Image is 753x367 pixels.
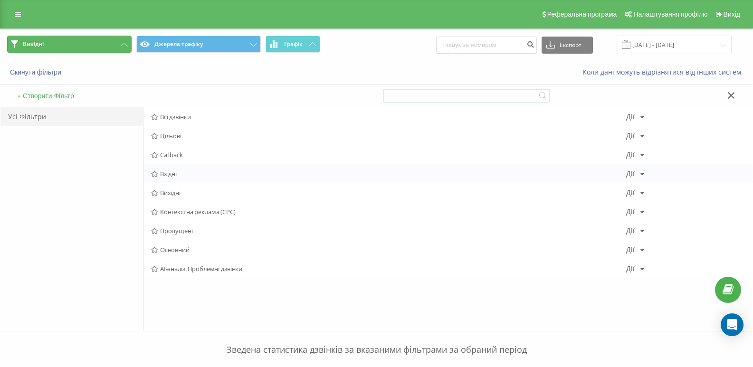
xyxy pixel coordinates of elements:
span: Основний [151,246,626,253]
span: Callback [151,151,626,158]
div: Дії [626,208,635,215]
span: Реферальна програма [547,10,617,18]
span: Вхідні [151,170,626,177]
button: Експорт [542,37,593,54]
div: Дії [626,151,635,158]
button: Вихідні [7,36,132,53]
span: Вихід [724,10,740,18]
div: Дії [626,227,635,234]
button: + Створити Фільтр [14,92,77,100]
div: Open Intercom Messenger [721,313,743,336]
span: Контекстна реклама (CPC) [151,208,626,215]
input: Пошук за номером [436,37,537,54]
span: AI-аналіз. Проблемні дзвінки [151,265,626,272]
button: Джерела трафіку [136,36,261,53]
span: Вихідні [151,189,626,196]
div: Дії [626,113,635,120]
span: Цільові [151,132,626,139]
button: Закрити [724,91,738,101]
div: Дії [626,132,635,139]
span: Всі дзвінки [151,113,626,120]
div: Дії [626,246,635,253]
a: Коли дані можуть відрізнятися вiд інших систем [582,67,746,76]
div: Усі Фільтри [0,107,143,126]
p: Зведена статистика дзвінків за вказаними фільтрами за обраний період [7,325,746,356]
div: Дії [626,170,635,177]
span: Вихідні [23,40,44,48]
div: Дії [626,189,635,196]
span: Пропущені [151,227,626,234]
div: Дії [626,265,635,272]
span: Графік [284,41,303,47]
span: Налаштування профілю [633,10,707,18]
button: Графік [266,36,320,53]
button: Скинути фільтри [7,68,66,76]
